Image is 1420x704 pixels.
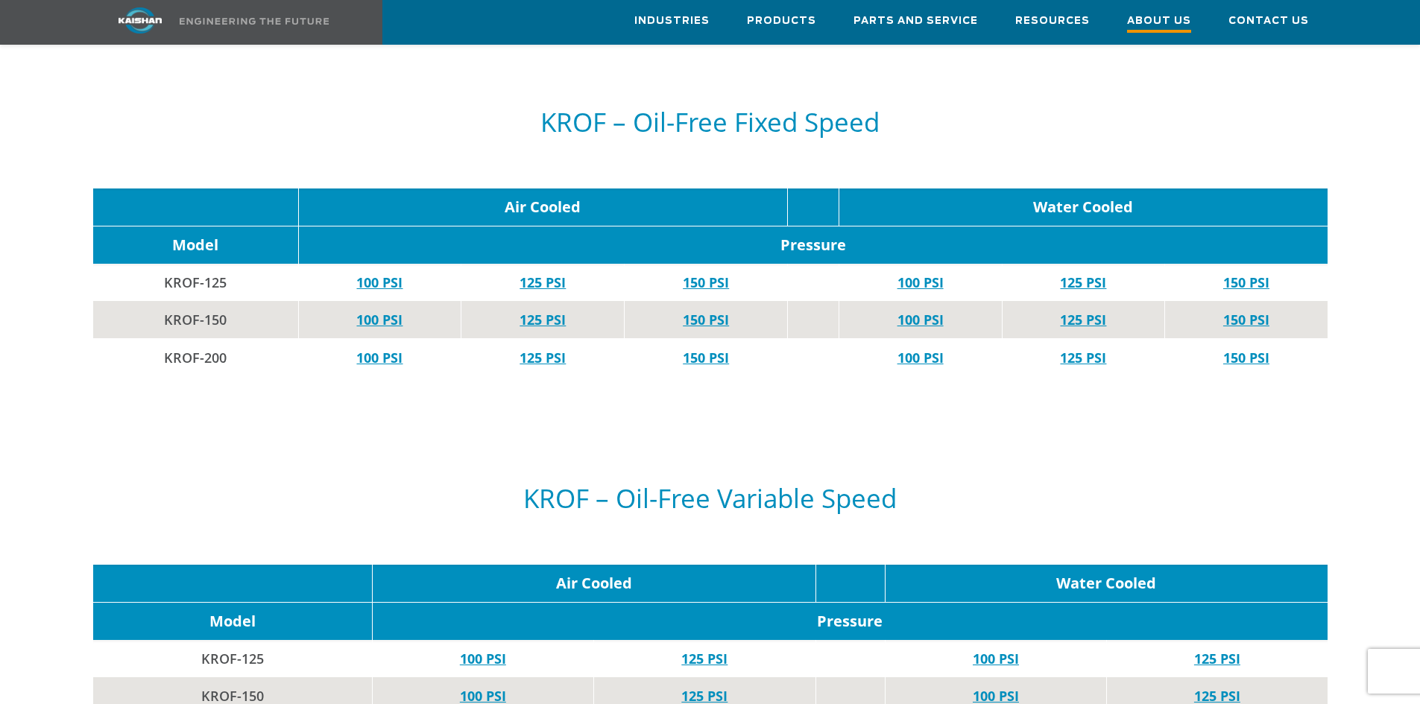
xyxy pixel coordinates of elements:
a: 150 PSI [683,273,729,291]
td: Pressure [372,603,1327,641]
a: 150 PSI [1223,311,1269,329]
td: Air Cooled [298,188,788,226]
span: Parts and Service [853,13,978,30]
a: 125 PSI [520,273,566,291]
td: Water Cooled [885,565,1327,603]
a: 150 PSI [683,349,729,367]
a: 125 PSI [1194,650,1240,667]
span: Resources [1015,13,1090,30]
td: Model [93,226,299,264]
span: About Us [1127,13,1191,33]
span: Products [747,13,816,30]
a: 125 PSI [520,349,566,367]
a: Products [747,1,816,41]
a: 150 PSI [683,311,729,329]
td: Pressure [298,226,1327,264]
a: 125 PSI [1060,273,1106,291]
a: About Us [1127,1,1191,44]
a: Resources [1015,1,1090,41]
h5: KROF – Oil-Free Fixed Speed [93,108,1328,136]
img: Engineering the future [180,18,329,25]
a: Industries [634,1,710,41]
td: KROF-125 [93,264,299,301]
a: 100 PSI [460,650,506,667]
span: Industries [634,13,710,30]
a: 150 PSI [1223,273,1269,291]
td: Water Cooled [839,188,1327,226]
td: Air Cooled [372,565,815,603]
img: kaishan logo [84,7,196,34]
td: Model [93,603,373,641]
a: Contact Us [1228,1,1309,41]
a: 100 PSI [897,311,944,329]
td: KROF-200 [93,339,299,377]
a: 100 PSI [356,273,403,291]
a: 125 PSI [1060,349,1106,367]
a: 150 PSI [1223,349,1269,367]
a: Parts and Service [853,1,978,41]
td: KROF-150 [93,301,299,339]
h5: KROF – Oil-Free Variable Speed [93,484,1328,513]
td: KROF-125 [93,640,373,677]
a: 100 PSI [356,311,403,329]
a: 100 PSI [356,349,403,367]
a: 125 PSI [1060,311,1106,329]
a: 100 PSI [973,650,1019,667]
a: 100 PSI [897,349,944,367]
span: Contact Us [1228,13,1309,30]
a: 125 PSI [681,650,728,667]
a: 125 PSI [520,311,566,329]
a: 100 PSI [897,273,944,291]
